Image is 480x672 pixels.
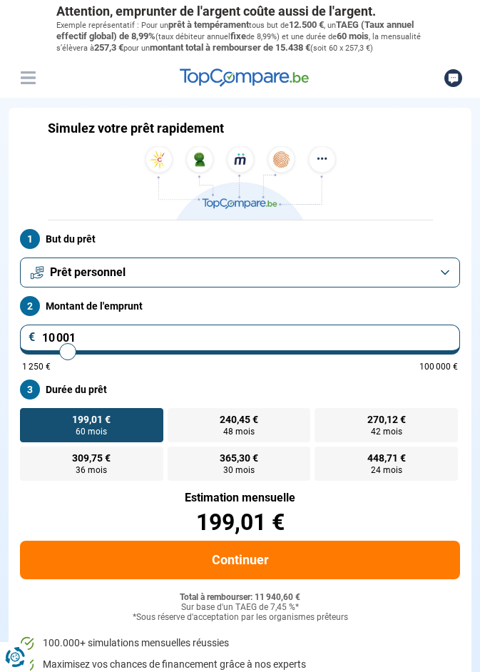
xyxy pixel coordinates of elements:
[20,296,460,316] label: Montant de l'emprunt
[94,42,123,53] span: 257,3 €
[20,603,460,613] div: Sur base d'un TAEG de 7,45 %*
[141,146,340,220] img: TopCompare.be
[56,19,424,54] p: Exemple représentatif : Pour un tous but de , un (taux débiteur annuel de 8,99%) et une durée de ...
[50,265,126,280] span: Prêt personnel
[20,380,460,399] label: Durée du prêt
[150,42,310,53] span: montant total à rembourser de 15.438 €
[20,658,460,672] li: Maximisez vos chances de financement grâce à nos experts
[367,414,406,424] span: 270,12 €
[72,414,111,424] span: 199,01 €
[367,453,406,463] span: 448,71 €
[337,31,369,41] span: 60 mois
[72,453,111,463] span: 309,75 €
[17,67,39,88] button: Menu
[220,453,258,463] span: 365,30 €
[20,492,460,504] div: Estimation mensuelle
[76,427,107,436] span: 60 mois
[223,466,255,474] span: 30 mois
[48,121,224,136] h1: Simulez votre prêt rapidement
[76,466,107,474] span: 36 mois
[230,31,246,41] span: fixe
[20,541,460,579] button: Continuer
[56,4,424,19] p: Attention, emprunter de l'argent coûte aussi de l'argent.
[20,613,460,623] div: *Sous réserve d'acceptation par les organismes prêteurs
[371,427,402,436] span: 42 mois
[20,258,460,287] button: Prêt personnel
[20,636,460,651] li: 100.000+ simulations mensuelles réussies
[220,414,258,424] span: 240,45 €
[180,68,309,87] img: TopCompare
[29,332,36,343] span: €
[20,511,460,534] div: 199,01 €
[223,427,255,436] span: 48 mois
[22,362,51,371] span: 1 250 €
[20,593,460,603] div: Total à rembourser: 11 940,60 €
[371,466,402,474] span: 24 mois
[168,19,249,30] span: prêt à tempérament
[289,19,324,30] span: 12.500 €
[56,19,414,41] span: TAEG (Taux annuel effectif global) de 8,99%
[20,229,460,249] label: But du prêt
[419,362,458,371] span: 100 000 €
